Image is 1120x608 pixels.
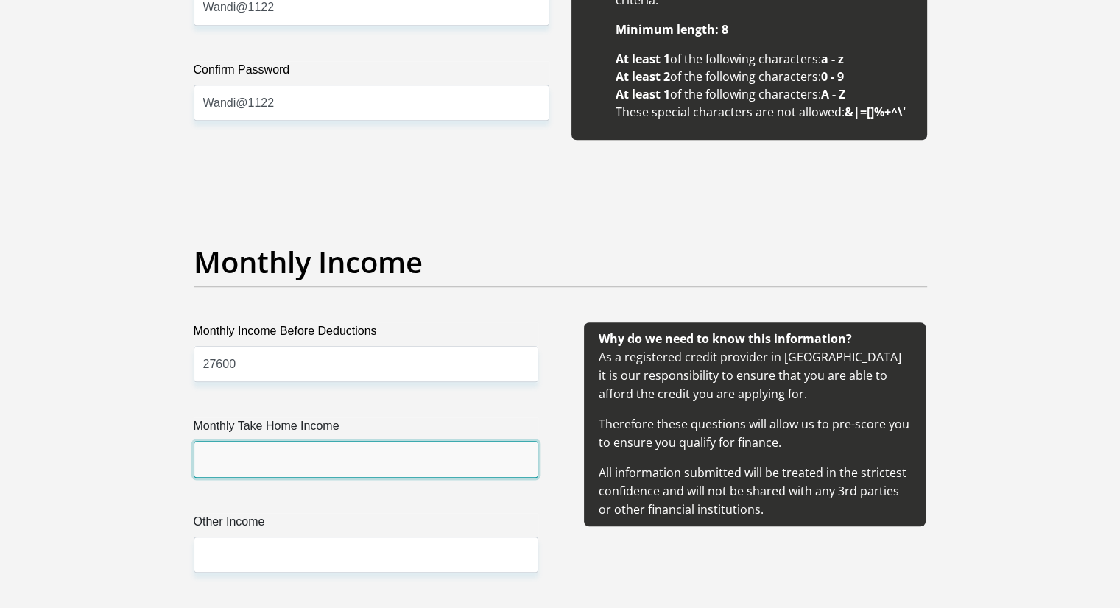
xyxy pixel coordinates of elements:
b: A - Z [821,86,845,102]
input: Monthly Income Before Deductions [194,346,538,382]
input: Monthly Take Home Income [194,441,538,477]
li: of the following characters: [616,68,912,85]
li: of the following characters: [616,85,912,103]
b: a - z [821,51,844,67]
label: Monthly Take Home Income [194,417,538,441]
label: Confirm Password [194,61,549,85]
label: Monthly Income Before Deductions [194,322,538,346]
b: Why do we need to know this information? [599,330,852,347]
li: These special characters are not allowed: [616,103,912,121]
b: At least 1 [616,51,670,67]
li: of the following characters: [616,50,912,68]
input: Other Income [194,537,538,573]
b: Minimum length: 8 [616,21,728,38]
label: Other Income [194,513,538,537]
b: 0 - 9 [821,68,844,85]
input: Confirm Password [194,85,549,121]
b: At least 1 [616,86,670,102]
h2: Monthly Income [194,244,927,280]
b: &|=[]%+^\' [845,104,906,120]
b: At least 2 [616,68,670,85]
span: As a registered credit provider in [GEOGRAPHIC_DATA] it is our responsibility to ensure that you ... [599,330,909,517]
